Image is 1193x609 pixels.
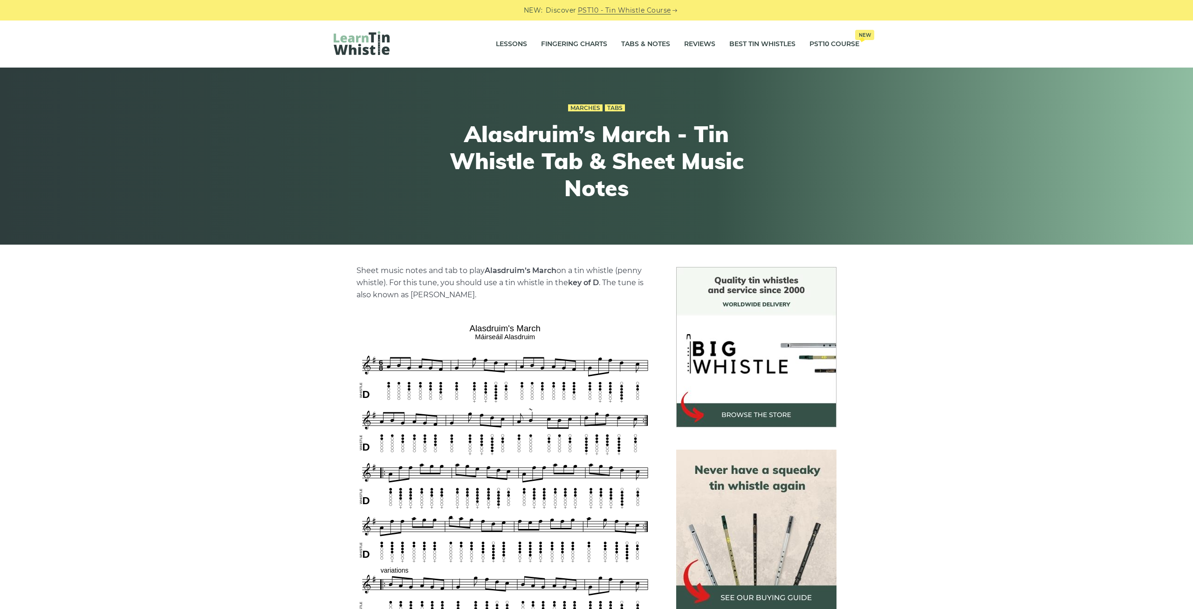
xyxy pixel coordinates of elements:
h1: Alasdruim’s March - Tin Whistle Tab & Sheet Music Notes [425,121,768,201]
a: Reviews [684,33,715,56]
strong: key of D [568,278,599,287]
strong: Alasdruim’s March [485,266,556,275]
a: Fingering Charts [541,33,607,56]
img: LearnTinWhistle.com [334,31,390,55]
a: Marches [568,104,603,112]
span: New [855,30,874,40]
p: Sheet music notes and tab to play on a tin whistle (penny whistle). For this tune, you should use... [357,265,654,301]
a: PST10 CourseNew [809,33,859,56]
a: Best Tin Whistles [729,33,795,56]
a: Tabs & Notes [621,33,670,56]
a: Lessons [496,33,527,56]
a: Tabs [605,104,625,112]
img: BigWhistle Tin Whistle Store [676,267,836,427]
